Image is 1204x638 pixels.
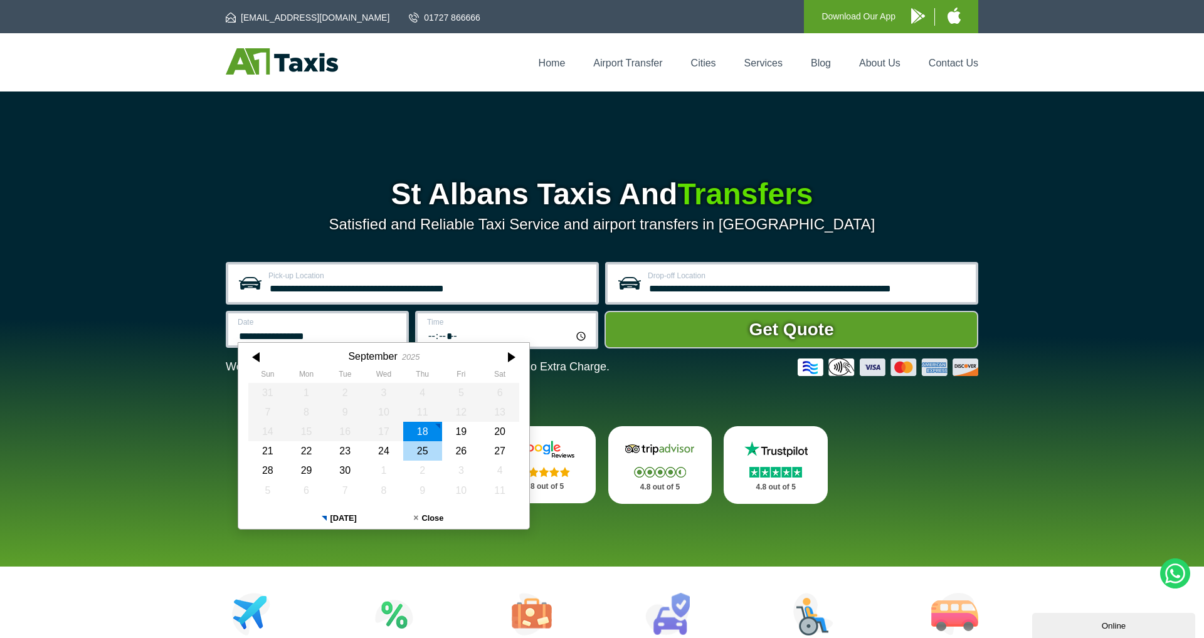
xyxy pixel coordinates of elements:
img: Car Rental [645,593,690,635]
img: Credit And Debit Cards [798,358,978,376]
a: Home [539,58,566,68]
div: 28 September 2025 [248,461,287,480]
img: Stars [518,467,570,477]
img: A1 Taxis St Albans LTD [226,48,338,75]
div: 02 October 2025 [403,461,442,480]
div: 01 September 2025 [287,383,326,402]
span: Transfers [677,177,813,211]
img: Stars [634,467,686,478]
div: 14 September 2025 [248,422,287,441]
img: Trustpilot [738,440,813,459]
div: 15 September 2025 [287,422,326,441]
div: 06 September 2025 [480,383,519,402]
th: Friday [442,370,481,382]
a: Blog [811,58,831,68]
div: 20 September 2025 [480,422,519,441]
div: 21 September 2025 [248,441,287,461]
div: 05 October 2025 [248,481,287,500]
div: 09 September 2025 [325,402,364,422]
label: Date [238,318,399,326]
div: 23 September 2025 [325,441,364,461]
span: The Car at No Extra Charge. [466,360,610,373]
img: A1 Taxis iPhone App [948,8,961,24]
img: Attractions [375,593,413,635]
button: [DATE] [294,508,384,529]
th: Wednesday [364,370,403,382]
button: Get Quote [605,311,978,348]
th: Thursday [403,370,442,382]
div: 19 September 2025 [442,422,481,441]
th: Saturday [480,370,519,382]
div: September [348,350,397,362]
div: 03 October 2025 [442,461,481,480]
div: 04 September 2025 [403,383,442,402]
label: Drop-off Location [648,272,968,280]
h1: St Albans Taxis And [226,179,978,209]
div: 12 September 2025 [442,402,481,422]
img: Google [507,440,582,459]
div: 24 September 2025 [364,441,403,461]
a: Airport Transfer [593,58,662,68]
a: Cities [691,58,716,68]
label: Pick-up Location [268,272,589,280]
div: 11 September 2025 [403,402,442,422]
a: [EMAIL_ADDRESS][DOMAIN_NAME] [226,11,389,24]
div: 02 September 2025 [325,383,364,402]
img: Minibus [931,593,978,635]
iframe: chat widget [1032,610,1198,638]
div: 30 September 2025 [325,461,364,480]
div: 05 September 2025 [442,383,481,402]
p: 4.8 out of 5 [737,479,814,495]
a: Services [744,58,783,68]
div: 03 September 2025 [364,383,403,402]
p: 4.8 out of 5 [506,479,583,494]
a: Trustpilot Stars 4.8 out of 5 [724,426,828,504]
img: Wheelchair [793,593,833,635]
div: 26 September 2025 [442,441,481,461]
th: Monday [287,370,326,382]
a: Google Stars 4.8 out of 5 [492,426,596,503]
div: 10 October 2025 [442,481,481,500]
div: 27 September 2025 [480,441,519,461]
div: 31 August 2025 [248,383,287,402]
img: A1 Taxis Android App [911,8,925,24]
div: 08 October 2025 [364,481,403,500]
div: 01 October 2025 [364,461,403,480]
div: 07 September 2025 [248,402,287,422]
div: 18 September 2025 [403,422,442,441]
img: Stars [749,467,802,478]
div: 25 September 2025 [403,441,442,461]
img: Tripadvisor [622,440,697,459]
div: 11 October 2025 [480,481,519,500]
div: 2025 [402,352,420,362]
div: 10 September 2025 [364,402,403,422]
div: 29 September 2025 [287,461,326,480]
div: 16 September 2025 [325,422,364,441]
div: 09 October 2025 [403,481,442,500]
div: 22 September 2025 [287,441,326,461]
th: Sunday [248,370,287,382]
div: 17 September 2025 [364,422,403,441]
label: Time [427,318,588,326]
a: About Us [859,58,900,68]
div: 07 October 2025 [325,481,364,500]
img: Airport Transfers [232,593,270,635]
a: 01727 866666 [409,11,480,24]
a: Tripadvisor Stars 4.8 out of 5 [608,426,712,504]
p: Satisfied and Reliable Taxi Service and airport transfers in [GEOGRAPHIC_DATA] [226,216,978,233]
div: 04 October 2025 [480,461,519,480]
th: Tuesday [325,370,364,382]
div: 08 September 2025 [287,402,326,422]
p: 4.8 out of 5 [622,479,699,495]
div: 06 October 2025 [287,481,326,500]
a: Contact Us [929,58,978,68]
p: We Now Accept Card & Contactless Payment In [226,360,610,374]
div: 13 September 2025 [480,402,519,422]
p: Download Our App [821,9,895,24]
button: Close [384,508,473,529]
img: Tours [512,593,552,635]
